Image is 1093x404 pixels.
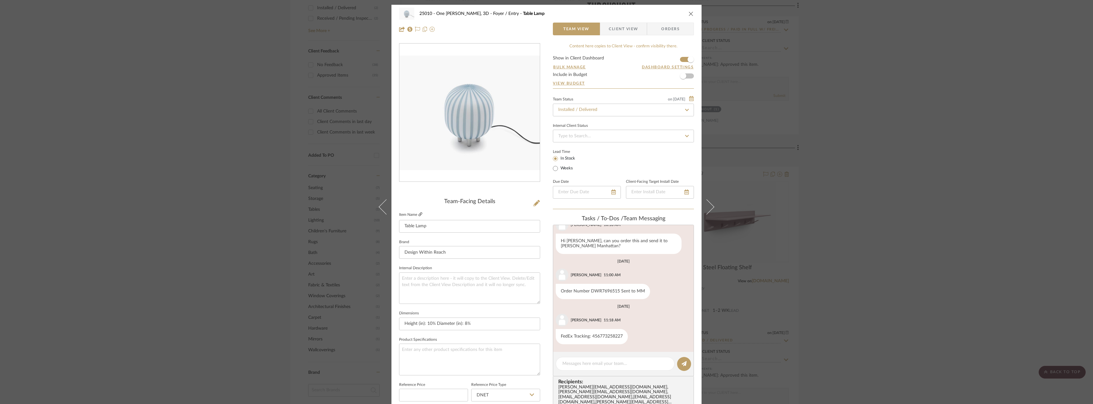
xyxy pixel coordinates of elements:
[553,124,588,127] div: Internal Client Status
[642,64,694,70] button: Dashboard Settings
[582,216,623,222] span: Tasks / To-Dos /
[563,23,589,35] span: Team View
[399,212,422,217] label: Item Name
[556,234,682,254] div: Hi [PERSON_NAME], can you order this and send it to [PERSON_NAME] Manhattan?
[558,379,691,385] span: Recipients:
[399,220,540,233] input: Enter Item Name
[617,259,630,264] div: [DATE]
[399,312,419,315] label: Dimensions
[399,56,540,170] div: 0
[553,130,694,142] input: Type to Search…
[553,154,586,172] mat-radio-group: Select item type
[471,383,506,387] label: Reference Price Type
[553,216,694,223] div: team Messaging
[399,246,540,259] input: Enter Brand
[399,267,432,270] label: Internal Description
[571,272,601,278] div: [PERSON_NAME]
[556,314,568,326] img: user_avatar.png
[626,186,694,199] input: Enter Install Date
[559,156,575,161] label: In Stock
[556,329,628,344] div: FedEx Tracking: 456773258227
[553,149,586,154] label: Lead Time
[604,317,621,323] div: 11:18 AM
[609,23,638,35] span: Client View
[668,97,672,101] span: on
[553,186,621,199] input: Enter Due Date
[556,284,650,299] div: Order Number DWR7696515 Sent to MM
[571,317,601,323] div: [PERSON_NAME]
[399,383,425,387] label: Reference Price
[399,338,437,341] label: Product Specifications
[553,104,694,116] input: Type to Search…
[654,23,687,35] span: Orders
[559,166,573,171] label: Weeks
[493,11,523,16] span: Foyer / Entry
[604,272,621,278] div: 11:00 AM
[399,241,409,244] label: Brand
[399,198,540,205] div: Team-Facing Details
[553,81,694,86] a: View Budget
[399,318,540,330] input: Enter the dimensions of this item
[626,180,679,183] label: Client-Facing Target Install Date
[553,180,569,183] label: Due Date
[688,11,694,17] button: close
[523,11,545,16] span: Table Lamp
[553,43,694,50] div: Content here copies to Client View - confirm visibility there.
[672,97,686,101] span: [DATE]
[399,56,540,170] img: 3d8583ff-d69a-4e69-94d2-e4168893ae9e_436x436.jpg
[399,7,414,20] img: 3d8583ff-d69a-4e69-94d2-e4168893ae9e_48x40.jpg
[553,64,586,70] button: Bulk Manage
[419,11,493,16] span: 25010 - One [PERSON_NAME], 3D
[617,304,630,309] div: [DATE]
[556,269,568,281] img: user_avatar.png
[553,98,573,101] div: Team Status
